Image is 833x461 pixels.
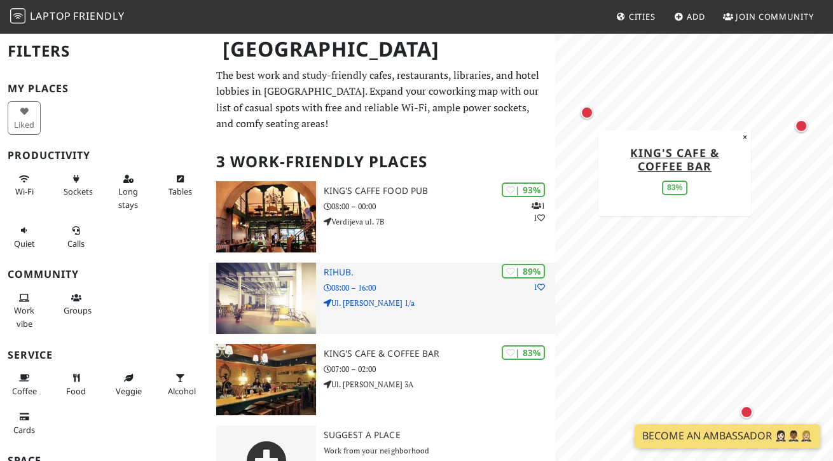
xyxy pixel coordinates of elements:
[60,287,93,321] button: Groups
[12,385,37,397] span: Coffee
[687,11,705,22] span: Add
[324,186,555,196] h3: King's Caffe Food Pub
[629,11,656,22] span: Cities
[216,67,548,132] p: The best work and study-friendly cafes, restaurants, libraries, and hotel lobbies in [GEOGRAPHIC_...
[8,32,201,71] h2: Filters
[324,297,555,309] p: Ul. [PERSON_NAME] 1/a
[10,8,25,24] img: LaptopFriendly
[30,9,71,23] span: Laptop
[8,83,201,95] h3: My Places
[14,238,35,249] span: Quiet
[630,145,719,174] a: King's Cafe & Coffee Bar
[324,363,555,375] p: 07:00 – 02:00
[15,186,34,197] span: Stable Wi-Fi
[216,181,317,252] img: King's Caffe Food Pub
[669,5,710,28] a: Add
[324,348,555,359] h3: King's Cafe & Coffee Bar
[611,5,661,28] a: Cities
[8,220,41,254] button: Quiet
[739,130,751,144] button: Close popup
[502,345,545,360] div: | 83%
[60,169,93,202] button: Sockets
[502,182,545,197] div: | 93%
[324,378,555,390] p: Ul. [PERSON_NAME] 3A
[14,305,34,329] span: People working
[788,113,814,139] div: Map marker
[324,430,555,441] h3: Suggest a Place
[118,186,138,210] span: Long stays
[324,282,555,294] p: 08:00 – 16:00
[67,238,85,249] span: Video/audio calls
[8,268,201,280] h3: Community
[60,220,93,254] button: Calls
[8,349,201,361] h3: Service
[574,100,600,125] div: Map marker
[8,406,41,440] button: Cards
[324,200,555,212] p: 08:00 – 00:00
[60,368,93,401] button: Food
[169,186,192,197] span: Work-friendly tables
[8,169,41,202] button: Wi-Fi
[8,368,41,401] button: Coffee
[164,368,197,401] button: Alcohol
[13,424,35,436] span: Credit cards
[168,385,196,397] span: Alcohol
[8,149,201,162] h3: Productivity
[736,11,814,22] span: Join Community
[112,169,145,215] button: Long stays
[324,267,555,278] h3: RiHub.
[209,263,556,334] a: RiHub. | 89% 1 RiHub. 08:00 – 16:00 Ul. [PERSON_NAME] 1/a
[8,287,41,334] button: Work vibe
[216,142,548,181] h2: 3 Work-Friendly Places
[532,200,545,224] p: 1 1
[324,216,555,228] p: Verdijeva ul. 7B
[64,305,92,316] span: Group tables
[164,169,197,202] button: Tables
[10,6,125,28] a: LaptopFriendly LaptopFriendly
[212,32,553,67] h1: [GEOGRAPHIC_DATA]
[718,5,819,28] a: Join Community
[116,385,142,397] span: Veggie
[112,368,145,401] button: Veggie
[209,181,556,252] a: King's Caffe Food Pub | 93% 11 King's Caffe Food Pub 08:00 – 00:00 Verdijeva ul. 7B
[73,9,124,23] span: Friendly
[534,281,545,293] p: 1
[324,444,555,457] p: Work from your neighborhood
[662,181,687,195] div: 83%
[502,264,545,279] div: | 89%
[216,263,317,334] img: RiHub.
[64,186,93,197] span: Power sockets
[209,344,556,415] a: King's Cafe & Coffee Bar | 83% King's Cafe & Coffee Bar 07:00 – 02:00 Ul. [PERSON_NAME] 3A
[216,344,317,415] img: King's Cafe & Coffee Bar
[66,385,86,397] span: Food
